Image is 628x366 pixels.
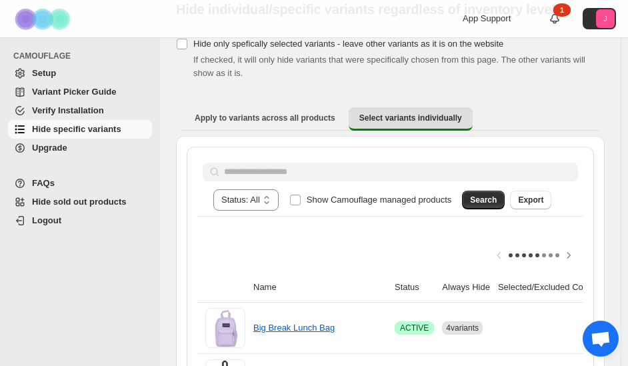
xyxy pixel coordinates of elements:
span: Setup [32,68,56,78]
button: Search [462,191,505,209]
span: Upgrade [32,143,67,153]
span: App Support [463,13,511,23]
span: If checked, it will only hide variants that were specifically chosen from this page. The other va... [193,55,585,78]
span: Hide sold out products [32,197,127,207]
button: Select variants individually [349,107,473,131]
span: Verify Installation [32,105,104,115]
span: Hide specific variants [32,124,121,134]
span: ACTIVE [400,323,429,333]
a: Open chat [583,321,619,357]
a: Big Break Lunch Bag [253,323,335,333]
th: Selected/Excluded Countries [494,273,613,303]
span: Variant Picker Guide [32,87,116,97]
a: Variant Picker Guide [8,83,152,101]
span: Export [518,195,543,205]
span: 4 variants [446,323,479,333]
span: Hide only spefically selected variants - leave other variants as it is on the website [193,39,503,49]
button: Apply to variants across all products [184,107,346,129]
span: CAMOUFLAGE [13,51,153,61]
div: 1 [553,3,571,17]
button: Avatar with initials J [583,8,616,29]
span: Logout [32,215,61,225]
th: Status [391,273,438,303]
span: Avatar with initials J [596,9,615,28]
span: FAQs [32,178,55,188]
a: Hide sold out products [8,193,152,211]
text: J [603,15,607,23]
button: Scroll table right one column [559,246,578,265]
a: Upgrade [8,139,152,157]
span: Search [470,195,497,205]
th: Name [249,273,391,303]
a: Verify Installation [8,101,152,120]
th: Always Hide [438,273,494,303]
span: Select variants individually [359,113,462,123]
a: Logout [8,211,152,230]
a: Hide specific variants [8,120,152,139]
a: 1 [548,12,561,25]
a: Setup [8,64,152,83]
img: Camouflage [11,1,77,37]
span: Apply to variants across all products [195,113,335,123]
button: Export [510,191,551,209]
span: Show Camouflage managed products [307,195,452,205]
a: FAQs [8,174,152,193]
